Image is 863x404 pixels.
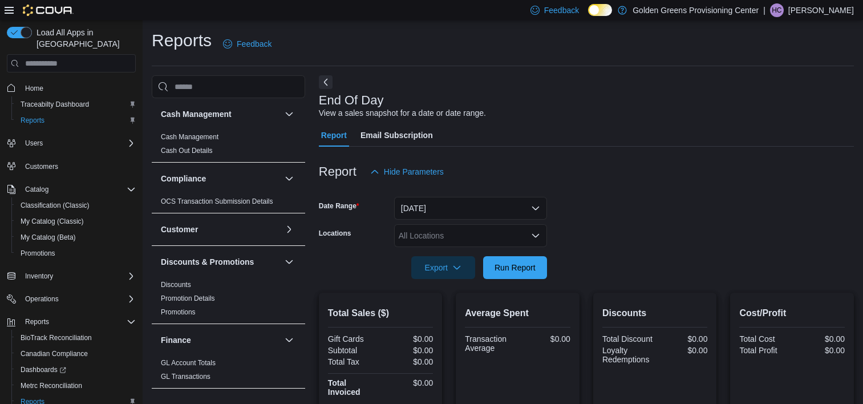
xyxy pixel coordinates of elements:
span: OCS Transaction Submission Details [161,197,273,206]
input: Dark Mode [588,4,612,16]
span: Reports [25,317,49,326]
div: $0.00 [383,378,433,387]
div: Transaction Average [465,334,515,353]
div: Total Discount [602,334,653,344]
button: Canadian Compliance [11,346,140,362]
div: $0.00 [657,334,707,344]
button: My Catalog (Classic) [11,213,140,229]
button: Hide Parameters [366,160,448,183]
span: HC [772,3,781,17]
a: Reports [16,114,49,127]
div: $0.00 [383,334,433,344]
span: Promotion Details [161,294,215,303]
h3: Discounts & Promotions [161,256,254,268]
span: Customers [25,162,58,171]
div: $0.00 [383,357,433,366]
h2: Total Sales ($) [328,306,433,320]
button: Compliance [282,172,296,185]
span: Promotions [161,308,196,317]
span: Traceabilty Dashboard [16,98,136,111]
div: Finance [152,356,305,388]
a: BioTrack Reconciliation [16,331,96,345]
h3: Report [319,165,356,179]
h1: Reports [152,29,212,52]
a: Dashboards [16,363,71,377]
a: Discounts [161,281,191,289]
span: Metrc Reconciliation [16,379,136,393]
span: Classification (Classic) [21,201,90,210]
span: My Catalog (Classic) [21,217,84,226]
span: Hide Parameters [384,166,444,177]
span: BioTrack Reconciliation [16,331,136,345]
span: GL Transactions [161,372,210,381]
div: $0.00 [383,346,433,355]
h3: End Of Day [319,94,384,107]
span: Catalog [21,183,136,196]
div: Total Tax [328,357,378,366]
span: Users [25,139,43,148]
button: Finance [282,333,296,347]
span: Customers [21,159,136,173]
div: Gift Cards [328,334,378,344]
div: Total Profit [739,346,789,355]
div: Loyalty Redemptions [602,346,653,364]
button: Operations [2,291,140,307]
a: Cash Out Details [161,147,213,155]
a: GL Transactions [161,373,210,381]
div: $0.00 [520,334,570,344]
span: Feedback [237,38,272,50]
span: Canadian Compliance [16,347,136,361]
span: Classification (Classic) [16,199,136,212]
button: Open list of options [531,231,540,240]
button: Traceabilty Dashboard [11,96,140,112]
span: Dashboards [21,365,66,374]
button: Catalog [2,181,140,197]
a: Traceabilty Dashboard [16,98,94,111]
h2: Average Spent [465,306,570,320]
a: Customers [21,160,63,173]
a: My Catalog (Beta) [16,231,80,244]
span: Reports [21,315,136,329]
span: Metrc Reconciliation [21,381,82,390]
div: $0.00 [795,346,845,355]
button: Reports [11,112,140,128]
a: Cash Management [161,133,218,141]
span: Cash Out Details [161,146,213,155]
label: Locations [319,229,351,238]
a: Metrc Reconciliation [16,379,87,393]
a: OCS Transaction Submission Details [161,197,273,205]
span: Reports [16,114,136,127]
button: Discounts & Promotions [161,256,280,268]
a: My Catalog (Classic) [16,215,88,228]
span: Canadian Compliance [21,349,88,358]
div: Total Cost [739,334,789,344]
span: Inventory [21,269,136,283]
span: Report [321,124,347,147]
span: Users [21,136,136,150]
a: Home [21,82,48,95]
span: Operations [25,294,59,304]
p: | [763,3,765,17]
span: Export [418,256,468,279]
div: View a sales snapshot for a date or date range. [319,107,486,119]
div: Hailey Cashen [770,3,784,17]
div: $0.00 [795,334,845,344]
button: Operations [21,292,63,306]
span: Inventory [25,272,53,281]
span: GL Account Totals [161,358,216,367]
button: Classification (Classic) [11,197,140,213]
button: Inventory [2,268,140,284]
a: Dashboards [11,362,140,378]
button: Promotions [11,245,140,261]
h3: Cash Management [161,108,232,120]
span: Load All Apps in [GEOGRAPHIC_DATA] [32,27,136,50]
button: Home [2,79,140,96]
button: Inventory [21,269,58,283]
button: Next [319,75,333,89]
button: Metrc Reconciliation [11,378,140,394]
p: Golden Greens Provisioning Center [633,3,759,17]
h3: Compliance [161,173,206,184]
button: Catalog [21,183,53,196]
button: Users [2,135,140,151]
span: Promotions [16,247,136,260]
